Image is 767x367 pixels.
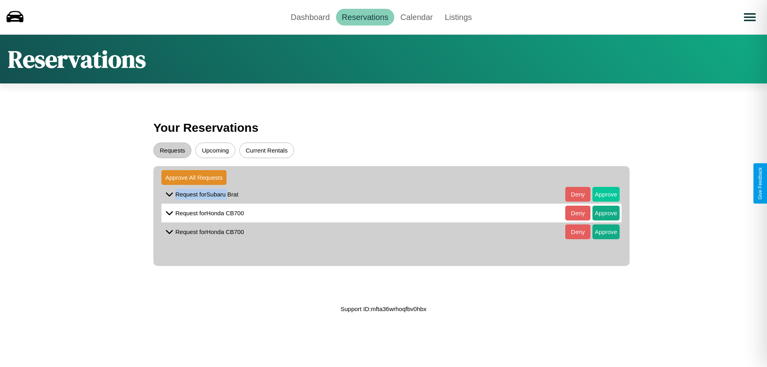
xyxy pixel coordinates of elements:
[239,143,294,158] button: Current Rentals
[739,6,761,28] button: Open menu
[592,224,620,239] button: Approve
[195,143,235,158] button: Upcoming
[336,9,395,26] a: Reservations
[175,208,244,218] p: Request for Honda CB700
[161,170,227,185] button: Approve All Requests
[592,206,620,220] button: Approve
[153,117,614,139] h3: Your Reservations
[285,9,336,26] a: Dashboard
[565,187,590,202] button: Deny
[153,143,191,158] button: Requests
[757,167,763,200] div: Give Feedback
[175,226,244,237] p: Request for Honda CB700
[8,43,146,75] h1: Reservations
[175,189,238,200] p: Request for Subaru Brat
[394,9,439,26] a: Calendar
[565,206,590,220] button: Deny
[340,304,426,314] p: Support ID: mfta36wrhoqfbv0hbx
[592,187,620,202] button: Approve
[439,9,478,26] a: Listings
[565,224,590,239] button: Deny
